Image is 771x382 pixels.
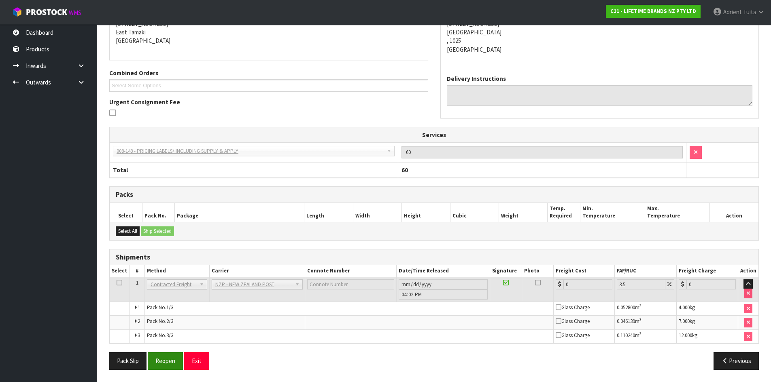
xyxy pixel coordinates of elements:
[639,303,641,308] sup: 3
[151,280,196,289] span: Contracted Freight
[109,69,158,77] label: Combined Orders
[116,253,752,261] h3: Shipments
[617,318,635,325] span: 0.046139
[679,318,690,325] span: 7.000
[145,316,305,330] td: Pack No.
[117,146,384,156] span: 008-148 - PRICING LABELS/ INCLUDING SUPPLY & APPLY
[130,265,145,277] th: #
[615,302,677,316] td: m
[116,11,422,45] address: [STREET_ADDRESS] East Tamaki [GEOGRAPHIC_DATA]
[610,8,696,15] strong: C11 - LIFETIME BRANDS NZ PTY LTD
[679,332,692,339] span: 12.000
[305,265,397,277] th: Connote Number
[499,203,548,222] th: Weight
[166,304,173,311] span: 1/3
[396,265,490,277] th: Date/Time Released
[563,279,613,289] input: Freight Cost
[209,265,305,277] th: Carrier
[617,279,665,289] input: Freight Adjustment
[710,203,758,222] th: Action
[639,317,641,322] sup: 3
[110,127,758,143] th: Services
[450,203,499,222] th: Cubic
[401,166,408,174] span: 60
[723,8,742,16] span: Adrient
[615,265,677,277] th: FAF/RUC
[109,98,180,106] label: Urgent Consignment Fee
[136,279,138,286] span: 1
[174,203,304,222] th: Package
[615,329,677,343] td: m
[447,11,753,54] address: [STREET_ADDRESS] [GEOGRAPHIC_DATA] , 1025 [GEOGRAPHIC_DATA]
[148,352,183,369] button: Reopen
[447,74,506,83] label: Delivery Instructions
[686,279,736,289] input: Freight Charge
[401,203,450,222] th: Height
[639,331,641,336] sup: 3
[110,162,398,177] th: Total
[116,226,140,236] button: Select All
[743,8,756,16] span: Tuita
[215,280,292,289] span: NZP - NEW ZEALAND POST
[304,203,353,222] th: Length
[617,304,635,311] span: 0.052800
[110,265,130,277] th: Select
[142,203,174,222] th: Pack No.
[606,5,701,18] a: C11 - LIFETIME BRANDS NZ PTY LTD
[145,329,305,343] td: Pack No.
[307,279,394,289] input: Connote Number
[677,302,738,316] td: kg
[138,318,140,325] span: 2
[184,352,209,369] button: Exit
[556,332,590,339] span: Glass Charge
[714,352,759,369] button: Previous
[556,318,590,325] span: Glass Charge
[679,304,690,311] span: 4.000
[556,304,590,311] span: Glass Charge
[110,203,142,222] th: Select
[738,265,758,277] th: Action
[109,352,147,369] button: Pack Slip
[580,203,645,222] th: Min. Temperature
[353,203,401,222] th: Width
[69,9,81,17] small: WMS
[145,265,209,277] th: Method
[617,332,635,339] span: 0.110240
[138,304,140,311] span: 1
[615,316,677,330] td: m
[548,203,580,222] th: Temp. Required
[145,302,305,316] td: Pack No.
[490,265,522,277] th: Signature
[677,316,738,330] td: kg
[166,318,173,325] span: 2/3
[166,332,173,339] span: 3/3
[138,332,140,339] span: 3
[12,7,22,17] img: cube-alt.png
[645,203,709,222] th: Max. Temperature
[116,191,752,198] h3: Packs
[141,226,174,236] button: Ship Selected
[522,265,554,277] th: Photo
[677,265,738,277] th: Freight Charge
[553,265,615,277] th: Freight Cost
[677,329,738,343] td: kg
[26,7,67,17] span: ProStock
